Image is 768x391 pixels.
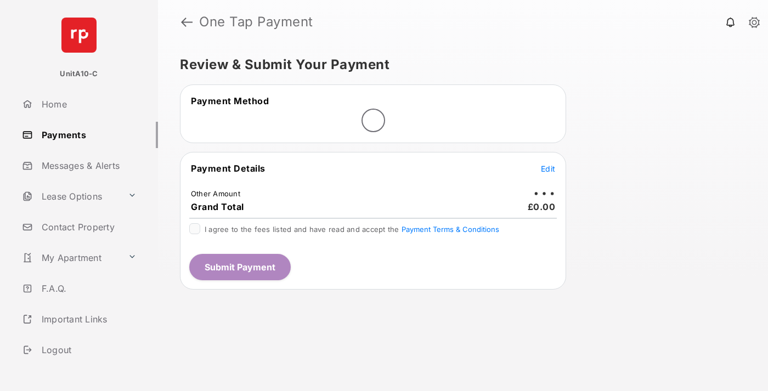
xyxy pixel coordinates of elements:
[18,152,158,179] a: Messages & Alerts
[18,245,123,271] a: My Apartment
[18,183,123,209] a: Lease Options
[199,15,313,29] strong: One Tap Payment
[190,189,241,199] td: Other Amount
[18,275,158,302] a: F.A.Q.
[191,201,244,212] span: Grand Total
[402,225,499,234] button: I agree to the fees listed and have read and accept the
[18,91,158,117] a: Home
[18,337,158,363] a: Logout
[60,69,98,80] p: UnitA10-C
[541,164,555,173] span: Edit
[18,306,141,332] a: Important Links
[61,18,97,53] img: svg+xml;base64,PHN2ZyB4bWxucz0iaHR0cDovL3d3dy53My5vcmcvMjAwMC9zdmciIHdpZHRoPSI2NCIgaGVpZ2h0PSI2NC...
[528,201,556,212] span: £0.00
[18,214,158,240] a: Contact Property
[180,58,737,71] h5: Review & Submit Your Payment
[189,254,291,280] button: Submit Payment
[541,163,555,174] button: Edit
[191,163,266,174] span: Payment Details
[191,95,269,106] span: Payment Method
[18,122,158,148] a: Payments
[205,225,499,234] span: I agree to the fees listed and have read and accept the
